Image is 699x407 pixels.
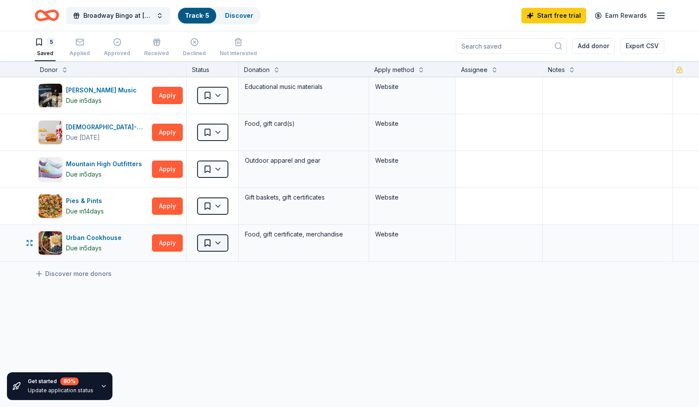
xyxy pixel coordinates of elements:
div: Food, gift card(s) [244,118,363,130]
button: Track· 5Discover [177,7,261,24]
div: Urban Cookhouse [66,233,125,243]
div: Declined [183,50,206,57]
button: Image for Pies & PintsPies & PintsDue in14days [38,194,148,218]
div: Apply method [374,65,414,75]
div: Received [144,50,169,57]
div: Not interested [220,50,257,57]
button: Image for Urban CookhouseUrban CookhouseDue in5days [38,231,148,255]
button: Received [144,34,169,61]
button: Image for Alfred Music[PERSON_NAME] MusicDue in5days [38,83,148,108]
button: Applied [69,34,90,61]
a: Earn Rewards [590,8,652,23]
button: Apply [152,197,183,215]
button: Approved [104,34,130,61]
input: Search saved [456,38,567,54]
div: Update application status [28,387,93,394]
img: Image for Pies & Pints [39,194,62,218]
button: 5Saved [35,34,56,61]
div: Website [375,82,449,92]
div: Website [375,229,449,240]
button: Apply [152,234,183,252]
div: Applied [69,50,90,57]
div: Outdoor apparel and gear [244,154,363,167]
a: Start free trial [521,8,586,23]
button: Apply [152,87,183,104]
div: Pies & Pints [66,196,106,206]
a: Discover [225,12,253,19]
div: 5 [47,38,56,46]
button: Image for Mountain High OutfittersMountain High OutfittersDue in5days [38,157,148,181]
div: Educational music materials [244,81,363,93]
div: Gift baskets, gift certificates [244,191,363,203]
img: Image for Mountain High Outfitters [39,158,62,181]
div: Website [375,155,449,166]
div: [DEMOGRAPHIC_DATA]-fil-A ([PERSON_NAME]) [66,122,148,132]
button: Export CSV [620,38,664,54]
img: Image for Alfred Music [39,84,62,107]
button: Declined [183,34,206,61]
div: [PERSON_NAME] Music [66,85,140,95]
div: Due in 14 days [66,206,104,217]
div: Donor [40,65,58,75]
button: Apply [152,124,183,141]
img: Image for Chick-fil-A (Hoover) [39,121,62,144]
button: Image for Chick-fil-A (Hoover)[DEMOGRAPHIC_DATA]-fil-A ([PERSON_NAME])Due [DATE] [38,120,148,144]
div: Get started [28,377,93,385]
img: Image for Urban Cookhouse [39,231,62,255]
div: Assignee [461,65,488,75]
div: Due [DATE] [66,132,100,143]
div: Saved [35,50,56,57]
div: Donation [244,65,270,75]
div: Mountain High Outfitters [66,159,145,169]
button: Apply [152,161,183,178]
div: Due in 5 days [66,243,102,253]
button: Broadway Bingo at [GEOGRAPHIC_DATA][US_STATE] [66,7,170,24]
button: Not interested [220,34,257,61]
div: Website [375,118,449,129]
div: Approved [104,50,130,57]
div: Due in 5 days [66,169,102,180]
button: Add donor [572,38,615,54]
span: Broadway Bingo at [GEOGRAPHIC_DATA][US_STATE] [83,10,153,21]
a: Discover more donors [35,269,112,279]
a: Home [35,5,59,26]
div: Notes [548,65,565,75]
div: Food, gift certificate, merchandise [244,228,363,240]
div: 80 % [60,377,79,385]
div: Website [375,192,449,203]
div: Status [187,61,239,77]
div: Due in 5 days [66,95,102,106]
a: Track· 5 [185,12,209,19]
